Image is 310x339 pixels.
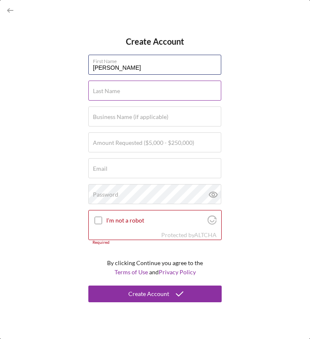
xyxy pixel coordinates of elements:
label: I'm not a robot [106,217,205,224]
button: Create Account [88,286,222,302]
label: Email [93,165,107,172]
a: Visit Altcha.org [207,219,217,226]
label: Business Name (if applicable) [93,114,168,120]
div: Required [88,240,222,245]
label: Last Name [93,88,120,94]
a: Privacy Policy [159,268,196,276]
a: Terms of Use [115,268,148,276]
label: First Name [93,55,221,64]
label: Amount Requested ($5,000 - $250,000) [93,139,194,146]
label: Password [93,191,118,198]
div: Create Account [128,286,169,302]
div: Protected by [161,232,217,238]
h4: Create Account [126,37,184,46]
a: Visit Altcha.org [194,231,217,238]
p: By clicking Continue you agree to the and [107,258,203,277]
